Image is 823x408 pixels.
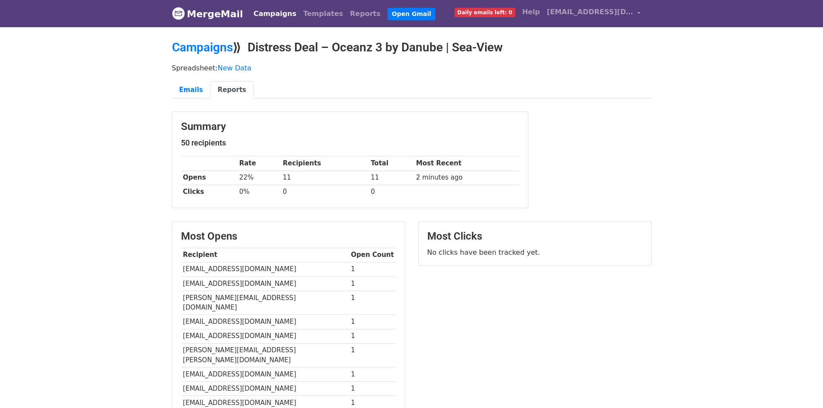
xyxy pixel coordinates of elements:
td: [PERSON_NAME][EMAIL_ADDRESS][PERSON_NAME][DOMAIN_NAME] [181,343,349,367]
td: [EMAIL_ADDRESS][DOMAIN_NAME] [181,276,349,291]
a: New Data [218,64,251,72]
td: 11 [281,171,369,185]
td: [PERSON_NAME][EMAIL_ADDRESS][DOMAIN_NAME] [181,291,349,315]
h3: Most Clicks [427,230,642,243]
a: Daily emails left: 0 [451,3,519,21]
a: Reports [346,5,384,22]
img: MergeMail logo [172,7,185,20]
td: 1 [349,315,396,329]
th: Open Count [349,248,396,262]
span: Daily emails left: 0 [454,8,515,17]
td: [EMAIL_ADDRESS][DOMAIN_NAME] [181,382,349,396]
a: Open Gmail [388,8,435,20]
a: [EMAIL_ADDRESS][DOMAIN_NAME] [543,3,645,24]
td: 0 [369,185,414,199]
th: Recipients [281,156,369,171]
iframe: Chat Widget [780,367,823,408]
th: Clicks [181,185,237,199]
a: Help [519,3,543,21]
a: Campaigns [250,5,300,22]
td: [EMAIL_ADDRESS][DOMAIN_NAME] [181,329,349,343]
td: 1 [349,367,396,382]
td: 1 [349,291,396,315]
th: Recipient [181,248,349,262]
td: 1 [349,382,396,396]
td: 2 minutes ago [414,171,519,185]
h3: Most Opens [181,230,396,243]
h5: 50 recipients [181,138,519,148]
a: Templates [300,5,346,22]
th: Opens [181,171,237,185]
td: [EMAIL_ADDRESS][DOMAIN_NAME] [181,367,349,382]
h2: ⟫ Distress Deal – Oceanz 3 by Danube | Sea-View [172,40,651,55]
td: 1 [349,329,396,343]
span: [EMAIL_ADDRESS][DOMAIN_NAME] [547,7,633,17]
td: 1 [349,262,396,276]
td: [EMAIL_ADDRESS][DOMAIN_NAME] [181,315,349,329]
td: 0% [237,185,281,199]
p: Spreadsheet: [172,63,651,73]
a: Reports [210,81,254,99]
h3: Summary [181,120,519,133]
th: Rate [237,156,281,171]
th: Most Recent [414,156,519,171]
p: No clicks have been tracked yet. [427,248,642,257]
td: 1 [349,276,396,291]
td: [EMAIL_ADDRESS][DOMAIN_NAME] [181,262,349,276]
td: 22% [237,171,281,185]
th: Total [369,156,414,171]
td: 1 [349,343,396,367]
a: Campaigns [172,40,233,54]
td: 11 [369,171,414,185]
a: Emails [172,81,210,99]
td: 0 [281,185,369,199]
a: MergeMail [172,5,243,23]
